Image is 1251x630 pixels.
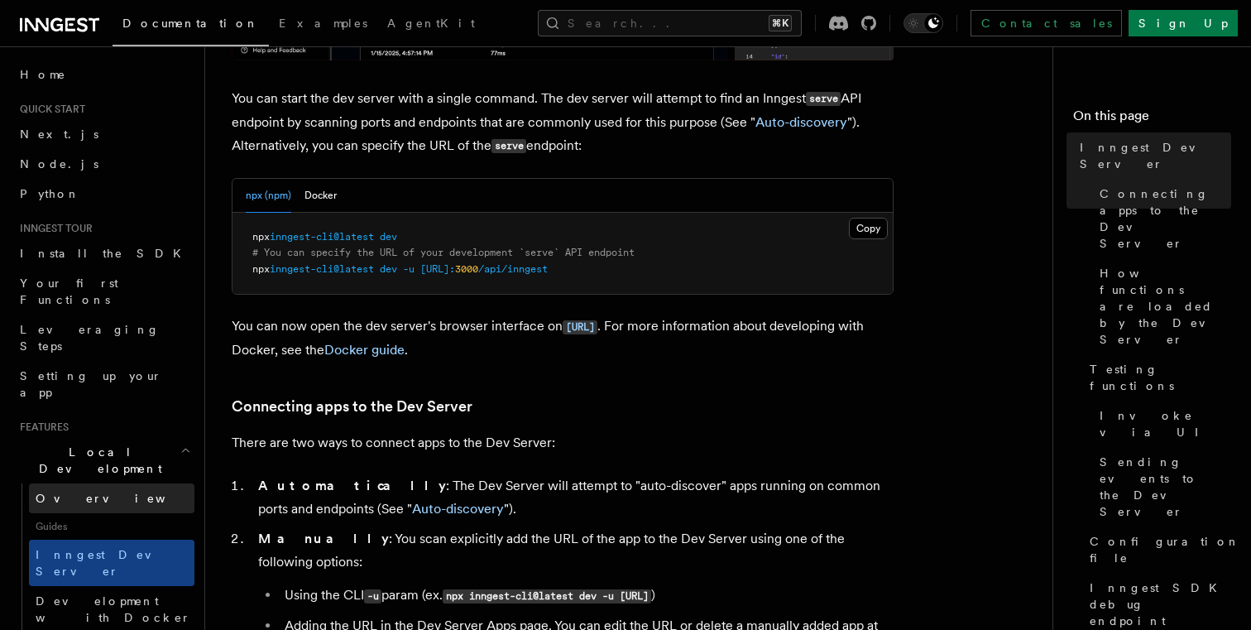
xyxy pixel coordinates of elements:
[1083,354,1231,401] a: Testing functions
[380,231,397,243] span: dev
[13,238,194,268] a: Install the SDK
[491,139,526,153] code: serve
[412,501,504,517] a: Auto-discovery
[364,589,381,604] code: -u
[232,87,894,158] p: You can start the dev server with a single command. The dev server will attempt to find an Innges...
[563,320,597,334] code: [URL]
[20,277,118,306] span: Your first Functions
[1093,179,1231,258] a: Connecting apps to the Dev Server
[36,594,191,624] span: Development with Docker
[13,437,194,483] button: Local Development
[1090,580,1231,629] span: Inngest SDK debug endpoint
[258,531,389,546] strong: Manually
[13,179,194,209] a: Python
[29,513,194,540] span: Guides
[13,268,194,315] a: Your first Functions
[420,263,455,275] span: [URL]:
[380,263,397,275] span: dev
[13,222,93,235] span: Inngest tour
[232,315,894,362] p: You can now open the dev server's browser interface on . For more information about developing wi...
[806,92,841,106] code: serve
[1129,10,1238,36] a: Sign Up
[443,589,651,604] code: npx inngest-cli@latest dev -u [URL]
[253,474,894,521] li: : The Dev Server will attempt to "auto-discover" apps running on common ports and endpoints (See ...
[20,127,98,141] span: Next.js
[13,119,194,149] a: Next.js
[1090,361,1231,394] span: Testing functions
[755,114,847,130] a: Auto-discovery
[36,492,206,505] span: Overview
[270,231,374,243] span: inngest-cli@latest
[1090,533,1240,566] span: Configuration file
[113,5,269,46] a: Documentation
[20,369,162,399] span: Setting up your app
[20,247,191,260] span: Install the SDK
[1093,447,1231,527] a: Sending events to the Dev Server
[20,157,98,171] span: Node.js
[20,187,80,200] span: Python
[252,247,635,258] span: # You can specify the URL of your development `serve` API endpoint
[377,5,485,45] a: AgentKit
[971,10,1122,36] a: Contact sales
[1093,258,1231,354] a: How functions are loaded by the Dev Server
[29,483,194,513] a: Overview
[1083,527,1231,573] a: Configuration file
[1080,139,1231,172] span: Inngest Dev Server
[324,342,405,358] a: Docker guide
[13,60,194,89] a: Home
[13,444,180,477] span: Local Development
[20,323,160,353] span: Leveraging Steps
[232,431,894,454] p: There are two ways to connect apps to the Dev Server:
[403,263,415,275] span: -u
[1093,401,1231,447] a: Invoke via UI
[20,66,66,83] span: Home
[903,13,943,33] button: Toggle dark mode
[13,421,69,434] span: Features
[455,263,478,275] span: 3000
[279,17,367,30] span: Examples
[280,584,894,608] li: Using the CLI param (ex. )
[270,263,374,275] span: inngest-cli@latest
[1073,132,1231,179] a: Inngest Dev Server
[538,10,802,36] button: Search...⌘K
[252,263,270,275] span: npx
[13,103,85,116] span: Quick start
[478,263,548,275] span: /api/inngest
[563,318,597,334] a: [URL]
[269,5,377,45] a: Examples
[246,179,291,213] button: npx (npm)
[387,17,475,30] span: AgentKit
[232,395,472,418] a: Connecting apps to the Dev Server
[769,15,792,31] kbd: ⌘K
[1100,407,1231,440] span: Invoke via UI
[122,17,259,30] span: Documentation
[1100,265,1231,348] span: How functions are loaded by the Dev Server
[29,540,194,586] a: Inngest Dev Server
[1073,106,1231,132] h4: On this page
[252,231,270,243] span: npx
[1100,185,1231,252] span: Connecting apps to the Dev Server
[304,179,337,213] button: Docker
[36,548,177,578] span: Inngest Dev Server
[13,315,194,361] a: Leveraging Steps
[13,149,194,179] a: Node.js
[258,478,446,493] strong: Automatically
[13,361,194,407] a: Setting up your app
[1100,454,1231,520] span: Sending events to the Dev Server
[849,218,888,239] button: Copy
